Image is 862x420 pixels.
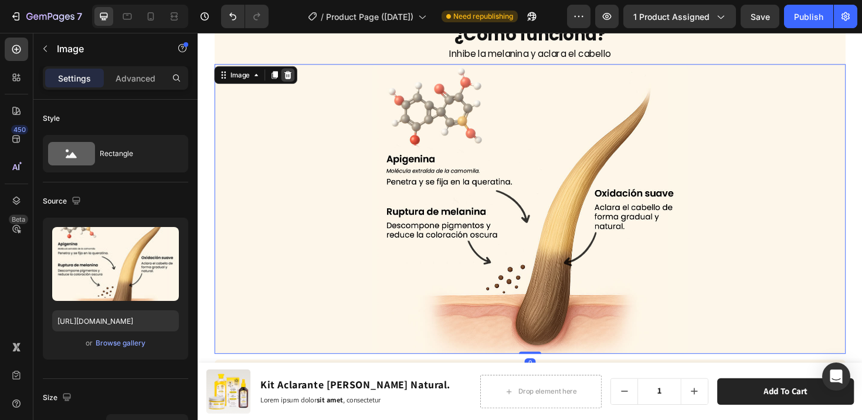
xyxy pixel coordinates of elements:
button: Browse gallery [95,337,146,349]
button: decrement [437,366,466,393]
p: Image [57,42,157,56]
div: 0 [346,344,358,354]
p: Inhibe la melanina y aclara el cabello [19,15,685,29]
p: 7 [77,9,82,23]
div: Drop element here [339,375,401,384]
img: gempages_490481196828984467-0e8b0e9f-9e07-488e-b713-188d71895ee2.jpg [185,33,519,340]
button: increment [512,366,540,393]
div: Publish [794,11,823,23]
button: Publish [784,5,833,28]
button: Save [741,5,779,28]
strong: sit amet [125,384,154,394]
input: quantity [466,366,512,393]
h1: Kit Aclarante [PERSON_NAME] Natural. [65,364,269,381]
span: Need republishing [453,11,513,22]
div: Undo/Redo [221,5,269,28]
div: Style [43,113,60,124]
span: Product Page ([DATE]) [326,11,413,23]
div: Size [43,390,74,406]
div: Browse gallery [96,338,145,348]
span: 1 product assigned [633,11,710,23]
button: 7 [5,5,87,28]
div: Source [43,194,83,209]
iframe: Design area [198,33,862,420]
img: preview-image [52,227,179,301]
button: 1 product assigned [623,5,736,28]
p: Advanced [116,72,155,84]
button: Add to cart [550,365,695,394]
input: https://example.com/image.jpg [52,310,179,331]
span: / [321,11,324,23]
div: Image [32,39,57,50]
div: Add to cart [599,374,646,386]
div: Open Intercom Messenger [822,363,850,391]
div: Beta [9,215,28,224]
span: Save [751,12,770,22]
p: Settings [58,72,91,84]
div: 450 [11,125,28,134]
div: Rectangle [100,140,171,167]
span: or [86,336,93,350]
p: Lorem ipsum dolor , consectetur [66,384,268,394]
